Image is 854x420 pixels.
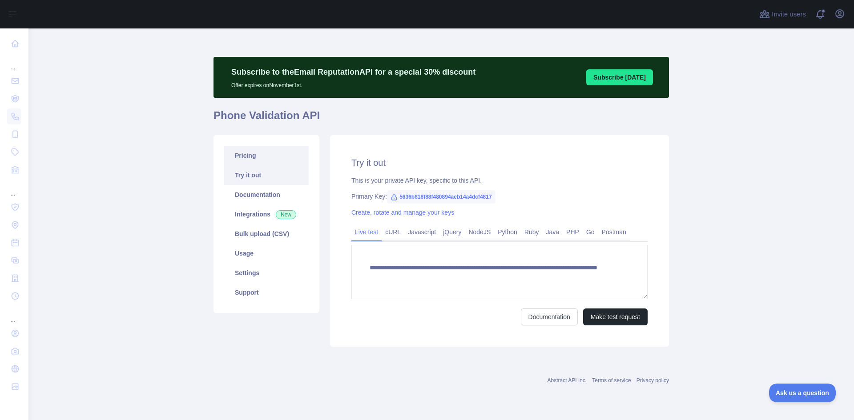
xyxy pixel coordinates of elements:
a: Terms of service [592,377,631,384]
div: ... [7,53,21,71]
a: Bulk upload (CSV) [224,224,309,244]
a: Ruby [521,225,543,239]
div: ... [7,306,21,324]
a: Live test [351,225,382,239]
a: Pricing [224,146,309,165]
a: Documentation [224,185,309,204]
a: Java [543,225,563,239]
h2: Try it out [351,156,648,169]
span: New [276,210,296,219]
h1: Phone Validation API [213,108,669,130]
button: Make test request [583,308,648,325]
button: Invite users [757,7,808,21]
a: NodeJS [465,225,494,239]
button: Subscribe [DATE] [586,69,653,85]
a: Postman [598,225,630,239]
a: Documentation [521,308,578,325]
a: Abstract API Inc. [548,377,587,384]
iframe: Toggle Customer Support [769,384,836,402]
a: Python [494,225,521,239]
div: ... [7,180,21,197]
a: Create, rotate and manage your keys [351,209,454,216]
div: Primary Key: [351,192,648,201]
a: Privacy policy [636,377,669,384]
a: Javascript [404,225,439,239]
span: 5636b818f88f480894aeb14a4dcf4817 [387,190,495,204]
a: Usage [224,244,309,263]
a: Integrations New [224,204,309,224]
a: PHP [563,225,583,239]
p: Offer expires on November 1st. [231,78,475,89]
a: Settings [224,263,309,283]
a: Go [583,225,598,239]
span: Invite users [772,9,806,20]
a: jQuery [439,225,465,239]
a: Try it out [224,165,309,185]
a: Support [224,283,309,302]
div: This is your private API key, specific to this API. [351,176,648,185]
p: Subscribe to the Email Reputation API for a special 30 % discount [231,66,475,78]
a: cURL [382,225,404,239]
